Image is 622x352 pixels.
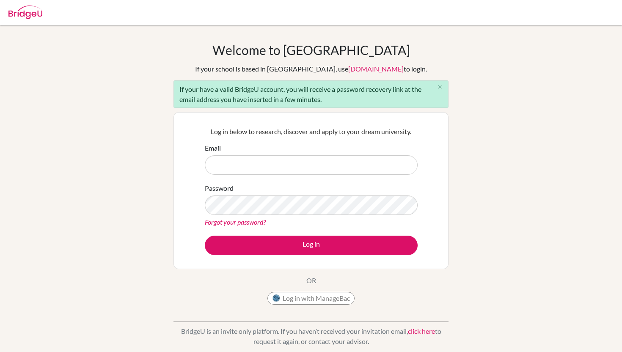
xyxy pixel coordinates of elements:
button: Log in [205,236,418,255]
h1: Welcome to [GEOGRAPHIC_DATA] [212,42,410,58]
div: If your have a valid BridgeU account, you will receive a password recovery link at the email addr... [173,80,449,108]
p: OR [306,275,316,286]
label: Password [205,183,234,193]
a: click here [408,327,435,335]
button: Log in with ManageBac [267,292,355,305]
img: Bridge-U [8,5,42,19]
button: Close [431,81,448,93]
a: [DOMAIN_NAME] [348,65,404,73]
p: BridgeU is an invite only platform. If you haven’t received your invitation email, to request it ... [173,326,449,346]
a: Forgot your password? [205,218,266,226]
div: If your school is based in [GEOGRAPHIC_DATA], use to login. [195,64,427,74]
p: Log in below to research, discover and apply to your dream university. [205,126,418,137]
i: close [437,84,443,90]
label: Email [205,143,221,153]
